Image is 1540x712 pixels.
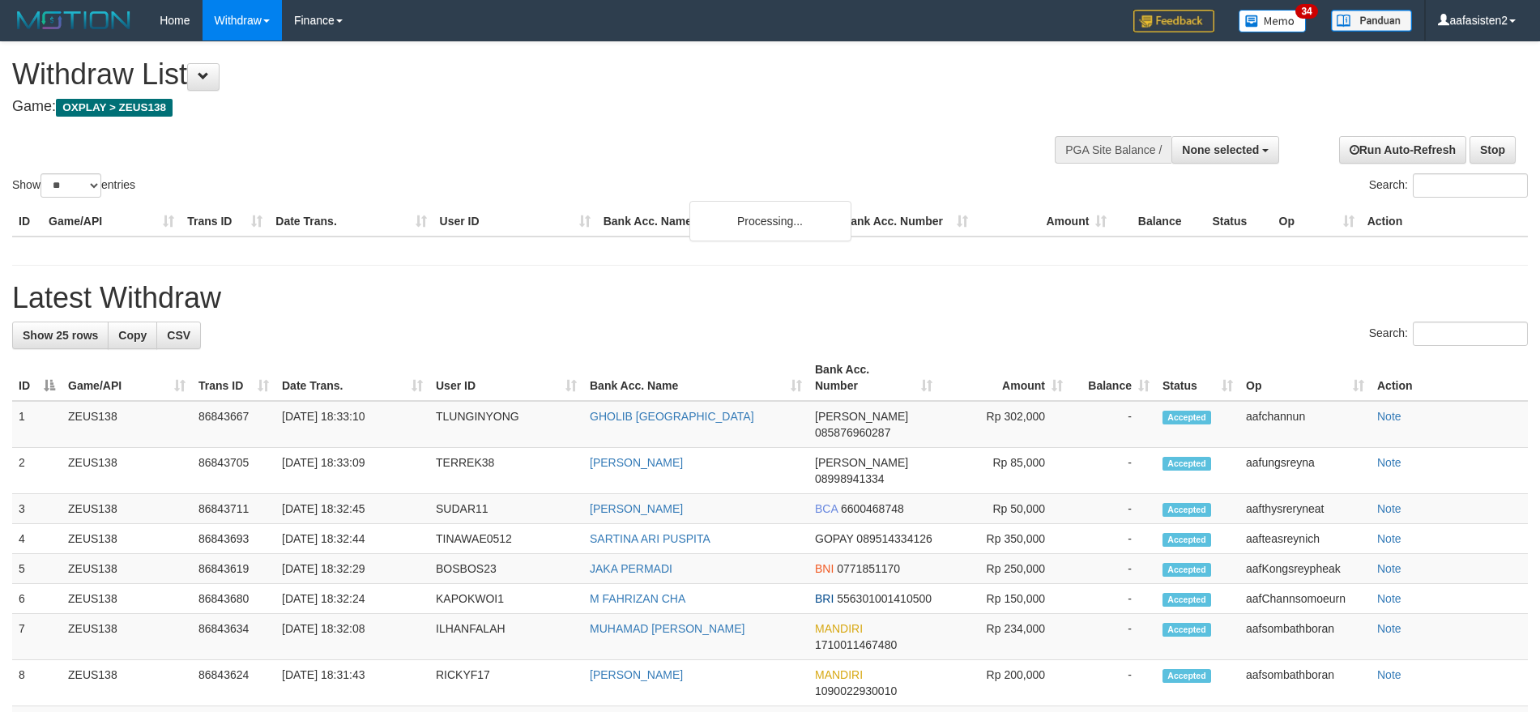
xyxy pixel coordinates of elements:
td: ZEUS138 [62,660,192,706]
td: - [1069,448,1156,494]
h4: Game: [12,99,1010,115]
img: Button%20Memo.svg [1239,10,1307,32]
td: aafChannsomoeurn [1239,584,1371,614]
span: Accepted [1162,623,1211,637]
a: CSV [156,322,201,349]
span: BCA [815,502,838,515]
span: Copy 556301001410500 to clipboard [837,592,932,605]
th: Bank Acc. Name: activate to sort column ascending [583,355,808,401]
th: Game/API [42,207,181,237]
td: BOSBOS23 [429,554,583,584]
td: 4 [12,524,62,554]
div: Processing... [689,201,851,241]
a: [PERSON_NAME] [590,668,683,681]
td: - [1069,524,1156,554]
span: Copy [118,329,147,342]
a: M FAHRIZAN CHA [590,592,685,605]
span: Accepted [1162,563,1211,577]
span: 34 [1295,4,1317,19]
td: 3 [12,494,62,524]
td: [DATE] 18:31:43 [275,660,429,706]
td: 1 [12,401,62,448]
td: - [1069,554,1156,584]
td: 86843619 [192,554,275,584]
a: Note [1377,410,1401,423]
span: Copy 089514334126 to clipboard [856,532,932,545]
span: OXPLAY > ZEUS138 [56,99,173,117]
span: CSV [167,329,190,342]
td: Rp 50,000 [939,494,1069,524]
div: PGA Site Balance / [1055,136,1171,164]
th: User ID [433,207,597,237]
td: Rp 200,000 [939,660,1069,706]
th: ID: activate to sort column descending [12,355,62,401]
a: JAKA PERMADI [590,562,672,575]
td: [DATE] 18:32:44 [275,524,429,554]
a: Show 25 rows [12,322,109,349]
a: [PERSON_NAME] [590,456,683,469]
td: [DATE] 18:32:08 [275,614,429,660]
td: Rp 234,000 [939,614,1069,660]
td: 8 [12,660,62,706]
img: MOTION_logo.png [12,8,135,32]
td: aafthysreryneat [1239,494,1371,524]
a: [PERSON_NAME] [590,502,683,515]
th: Action [1371,355,1528,401]
td: 86843705 [192,448,275,494]
td: ZEUS138 [62,614,192,660]
select: Showentries [41,173,101,198]
td: Rp 250,000 [939,554,1069,584]
a: Note [1377,562,1401,575]
button: None selected [1171,136,1279,164]
td: - [1069,660,1156,706]
span: Show 25 rows [23,329,98,342]
img: panduan.png [1331,10,1412,32]
a: Stop [1470,136,1516,164]
td: 7 [12,614,62,660]
td: Rp 302,000 [939,401,1069,448]
th: Balance [1113,207,1205,237]
td: - [1069,401,1156,448]
td: 5 [12,554,62,584]
th: Bank Acc. Name [597,207,836,237]
span: Copy 08998941334 to clipboard [815,472,885,485]
th: Date Trans.: activate to sort column ascending [275,355,429,401]
a: GHOLIB [GEOGRAPHIC_DATA] [590,410,754,423]
span: Accepted [1162,457,1211,471]
td: [DATE] 18:32:24 [275,584,429,614]
td: aafsombathboran [1239,660,1371,706]
th: Trans ID [181,207,269,237]
td: [DATE] 18:33:09 [275,448,429,494]
td: ILHANFALAH [429,614,583,660]
th: Op: activate to sort column ascending [1239,355,1371,401]
span: Accepted [1162,533,1211,547]
span: Accepted [1162,593,1211,607]
th: Trans ID: activate to sort column ascending [192,355,275,401]
th: Amount [975,207,1113,237]
td: - [1069,614,1156,660]
label: Search: [1369,173,1528,198]
td: KAPOKWOI1 [429,584,583,614]
td: ZEUS138 [62,494,192,524]
span: None selected [1182,143,1259,156]
td: [DATE] 18:33:10 [275,401,429,448]
td: TINAWAE0512 [429,524,583,554]
span: Accepted [1162,411,1211,424]
a: Note [1377,668,1401,681]
td: aafsombathboran [1239,614,1371,660]
td: 86843693 [192,524,275,554]
span: MANDIRI [815,668,863,681]
span: [PERSON_NAME] [815,410,908,423]
a: SARTINA ARI PUSPITA [590,532,710,545]
td: aafchannun [1239,401,1371,448]
td: 86843680 [192,584,275,614]
h1: Latest Withdraw [12,282,1528,314]
h1: Withdraw List [12,58,1010,91]
td: aafteasreynich [1239,524,1371,554]
td: 6 [12,584,62,614]
th: ID [12,207,42,237]
td: 86843624 [192,660,275,706]
th: Game/API: activate to sort column ascending [62,355,192,401]
td: RICKYF17 [429,660,583,706]
td: ZEUS138 [62,584,192,614]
